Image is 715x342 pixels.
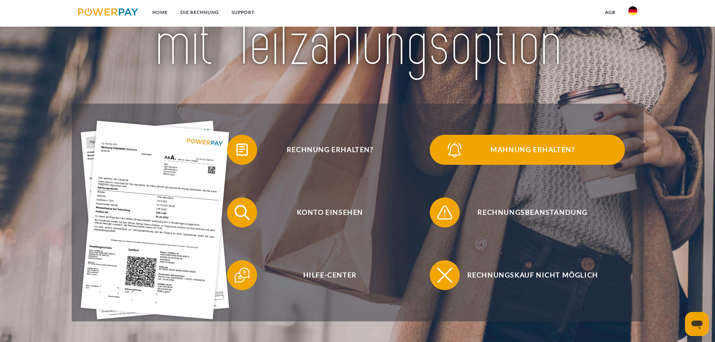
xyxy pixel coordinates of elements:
[238,197,422,227] span: Konto einsehen
[233,140,251,159] img: qb_bill.svg
[430,260,625,290] button: Rechnungskauf nicht möglich
[441,260,625,290] span: Rechnungskauf nicht möglich
[445,140,464,159] img: qb_bell.svg
[430,197,625,227] button: Rechnungsbeanstandung
[78,8,138,16] img: logo-powerpay.svg
[81,121,229,319] img: single_invoice_powerpay_de.jpg
[238,135,422,165] span: Rechnung erhalten?
[441,197,625,227] span: Rechnungsbeanstandung
[225,6,261,19] a: SUPPORT
[599,6,622,19] a: agb
[227,260,422,290] button: Hilfe-Center
[146,6,174,19] a: Home
[435,266,454,285] img: qb_close.svg
[174,6,225,19] a: DIE RECHNUNG
[628,6,637,15] img: de
[435,203,454,222] img: qb_warning.svg
[233,266,251,285] img: qb_help.svg
[441,135,625,165] span: Mahnung erhalten?
[227,135,422,165] button: Rechnung erhalten?
[227,197,422,227] button: Konto einsehen
[238,260,422,290] span: Hilfe-Center
[233,203,251,222] img: qb_search.svg
[685,312,709,336] iframe: Schaltfläche zum Öffnen des Messaging-Fensters
[430,135,625,165] button: Mahnung erhalten?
